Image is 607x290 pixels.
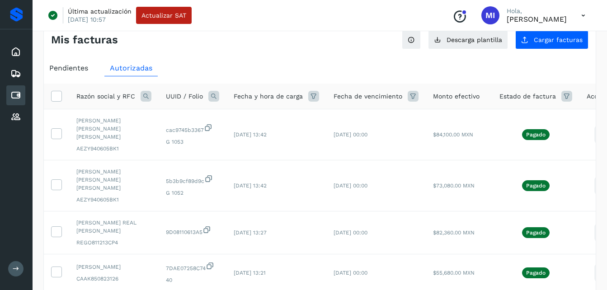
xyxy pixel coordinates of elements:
span: [PERSON_NAME] [PERSON_NAME] [PERSON_NAME] [76,117,151,141]
span: 9D08110613A5 [166,225,219,236]
div: Inicio [6,42,25,62]
span: $84,100.00 MXN [433,131,473,138]
div: Cuentas por pagar [6,85,25,105]
span: $73,080.00 MXN [433,182,475,189]
span: REGO811213CP4 [76,239,151,247]
p: Última actualización [68,7,132,15]
span: [PERSON_NAME] REAL [PERSON_NAME] [76,219,151,235]
span: [DATE] 00:00 [334,131,367,138]
span: CAAK850823126 [76,275,151,283]
span: [DATE] 13:42 [234,182,267,189]
div: Proveedores [6,107,25,127]
span: Pendientes [49,64,88,72]
h4: Mis facturas [51,33,118,47]
span: AEZY940605BK1 [76,145,151,153]
span: 5b3b9cf89d9c [166,174,219,185]
p: Pagado [526,270,546,276]
p: Hola, [507,7,567,15]
span: [DATE] 00:00 [334,229,367,236]
span: [PERSON_NAME] [PERSON_NAME] [PERSON_NAME] [76,168,151,192]
div: Embarques [6,64,25,84]
span: [PERSON_NAME] [76,263,151,271]
span: G 1053 [166,138,219,146]
button: Cargar facturas [515,30,588,49]
span: Actualizar SAT [141,12,186,19]
span: 40 [166,276,219,284]
span: Estado de factura [499,92,556,101]
span: [DATE] 13:42 [234,131,267,138]
span: Autorizadas [110,64,152,72]
button: Actualizar SAT [136,7,192,24]
span: [DATE] 00:00 [334,182,367,189]
span: Fecha y hora de carga [234,92,303,101]
span: AEZY940605BK1 [76,196,151,204]
p: Pagado [526,131,546,138]
span: Cargar facturas [534,37,583,43]
span: UUID / Folio [166,92,203,101]
span: Descarga plantilla [447,37,502,43]
p: Pagado [526,182,546,189]
p: Pagado [526,229,546,236]
span: [DATE] 13:21 [234,270,266,276]
button: Descarga plantilla [428,30,508,49]
span: cac9745b3367 [166,123,219,134]
span: $82,360.00 MXN [433,229,475,236]
p: [DATE] 10:57 [68,15,106,23]
span: Razón social y RFC [76,92,135,101]
span: 7DAE07258C74 [166,262,219,272]
span: [DATE] 00:00 [334,270,367,276]
span: [DATE] 13:27 [234,229,267,236]
span: Fecha de vencimiento [334,92,402,101]
span: G 1052 [166,189,219,197]
span: $55,680.00 MXN [433,270,475,276]
span: Monto efectivo [433,92,480,101]
p: MARIA ILIANA ARCHUNDIA [507,15,567,23]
